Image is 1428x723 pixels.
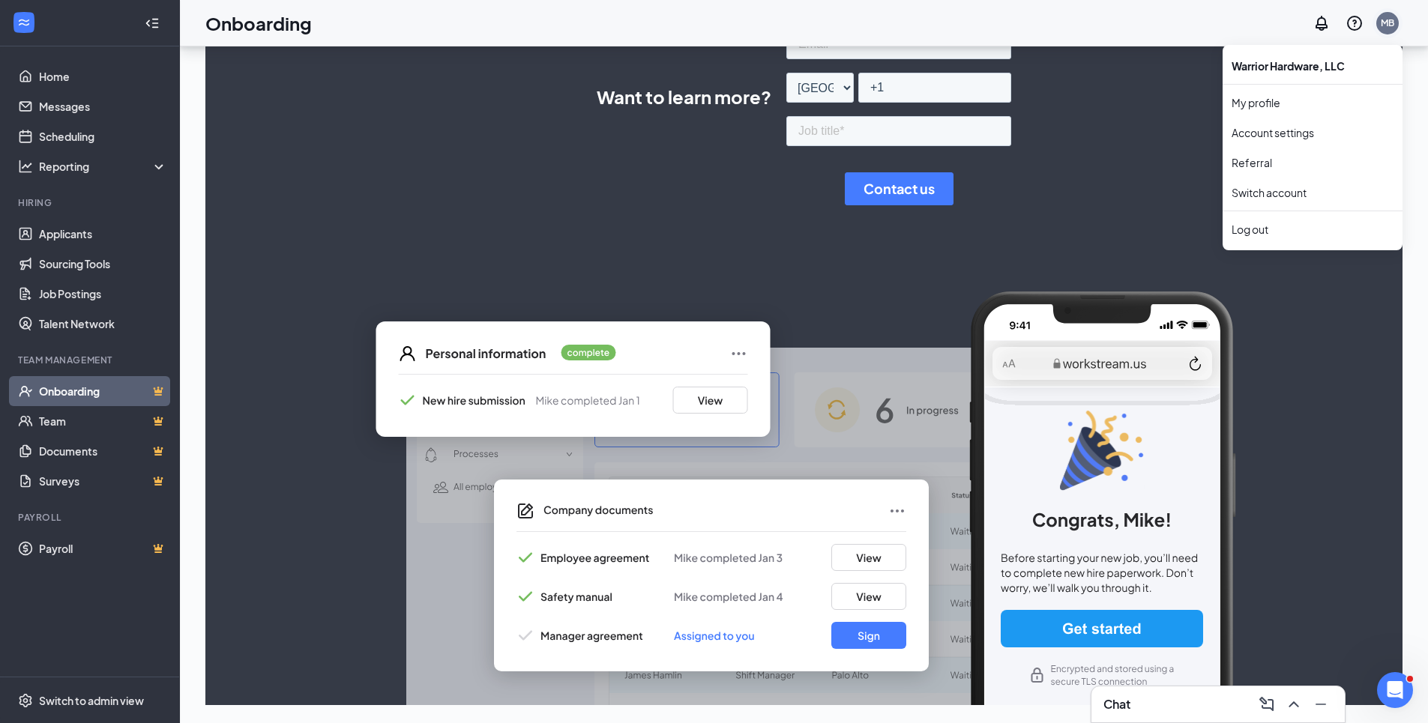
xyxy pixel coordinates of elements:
svg: Analysis [18,159,33,174]
span: Want to learn more? [597,83,771,110]
a: Applicants [39,219,167,249]
a: SurveysCrown [39,466,167,496]
div: Switch to admin view [39,693,144,708]
div: MB [1381,16,1394,29]
button: ChevronUp [1282,692,1306,716]
button: ComposeMessage [1255,692,1279,716]
a: TeamCrown [39,406,167,436]
svg: Notifications [1313,14,1331,32]
iframe: Intercom live chat [1377,672,1413,708]
div: Team Management [18,354,164,366]
a: DocumentsCrown [39,436,167,466]
a: Account settings [1232,125,1394,140]
div: Reporting [39,159,168,174]
h1: Onboarding [205,10,312,36]
svg: Settings [18,693,33,708]
svg: Minimize [1312,695,1330,713]
svg: ChevronUp [1285,695,1303,713]
a: Switch account [1232,186,1307,199]
a: Referral [1232,155,1394,170]
a: My profile [1232,95,1394,110]
div: Payroll [18,511,164,524]
a: OnboardingCrown [39,376,167,406]
a: Job Postings [39,279,167,309]
a: PayrollCrown [39,533,167,563]
div: Warrior Hardware, LLC [1223,51,1403,81]
div: Log out [1232,222,1394,237]
button: Minimize [1309,692,1333,716]
a: Messages [39,91,167,121]
h3: Chat [1103,696,1130,713]
a: Scheduling [39,121,167,151]
svg: ComposeMessage [1258,695,1276,713]
img: onboardingPaywallLockup [334,291,1274,705]
div: Hiring [18,196,164,209]
a: Talent Network [39,309,167,339]
svg: WorkstreamLogo [16,15,31,30]
a: Home [39,61,167,91]
a: Sourcing Tools [39,249,167,279]
svg: QuestionInfo [1346,14,1364,32]
svg: Collapse [145,16,160,31]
